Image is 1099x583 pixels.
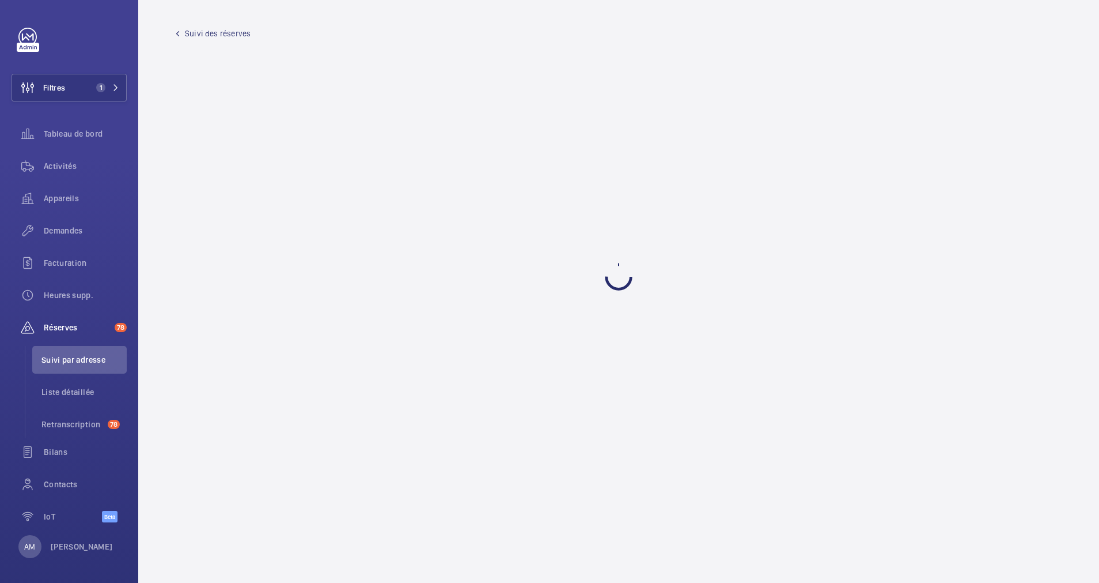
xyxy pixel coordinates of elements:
[96,83,105,92] span: 1
[44,479,127,490] span: Contacts
[44,160,127,172] span: Activités
[44,446,127,458] span: Bilans
[185,28,251,39] span: Suivi des réserves
[44,322,110,333] span: Réserves
[51,541,113,552] p: [PERSON_NAME]
[41,419,103,430] span: Retranscription
[102,511,118,522] span: Beta
[43,82,65,93] span: Filtres
[44,289,127,301] span: Heures supp.
[44,257,127,269] span: Facturation
[41,354,127,366] span: Suivi par adresse
[108,420,120,429] span: 78
[44,193,127,204] span: Appareils
[44,128,127,140] span: Tableau de bord
[41,386,127,398] span: Liste détaillée
[24,541,35,552] p: AM
[44,511,102,522] span: IoT
[44,225,127,236] span: Demandes
[115,323,127,332] span: 78
[12,74,127,101] button: Filtres1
